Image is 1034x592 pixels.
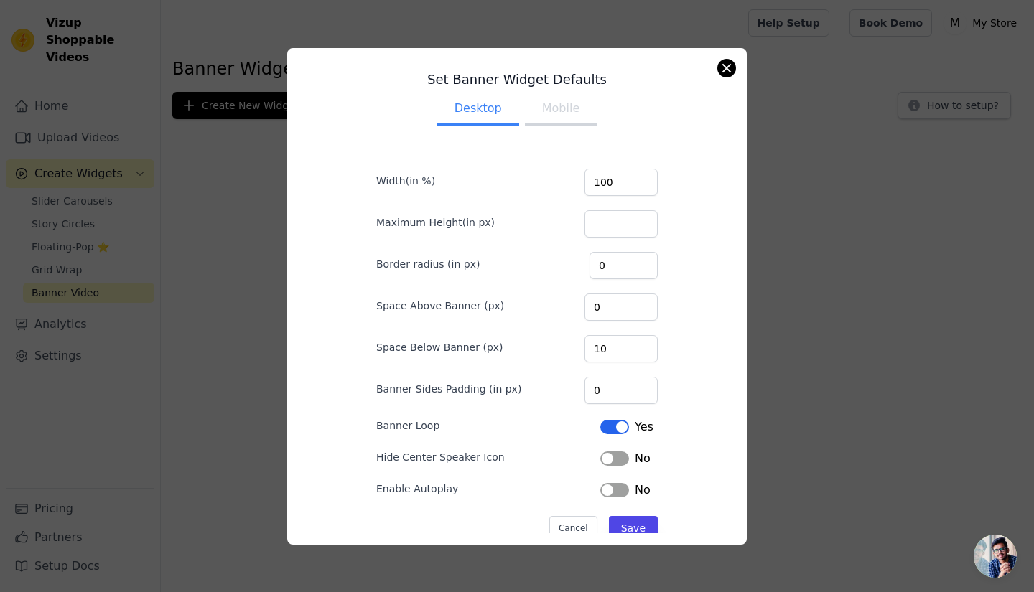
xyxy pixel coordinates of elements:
label: Maximum Height(in px) [376,215,495,230]
button: Mobile [525,94,597,126]
span: No [635,481,651,499]
span: Yes [635,418,653,436]
button: Close modal [718,60,735,77]
label: Enable Autoplay [376,481,458,496]
span: No [635,450,651,467]
h3: Set Banner Widget Defaults [353,71,681,88]
a: Open chat [974,535,1017,578]
button: Save [609,516,658,540]
label: Border radius (in px) [376,257,480,271]
label: Space Below Banner (px) [376,340,503,354]
label: Banner Sides Padding (in px) [376,382,521,396]
label: Banner Loop [376,418,439,433]
label: Hide Center Speaker Icon [376,450,505,464]
label: Space Above Banner (px) [376,299,504,313]
button: Cancel [549,516,597,540]
button: Desktop [437,94,519,126]
label: Width(in %) [376,174,435,188]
